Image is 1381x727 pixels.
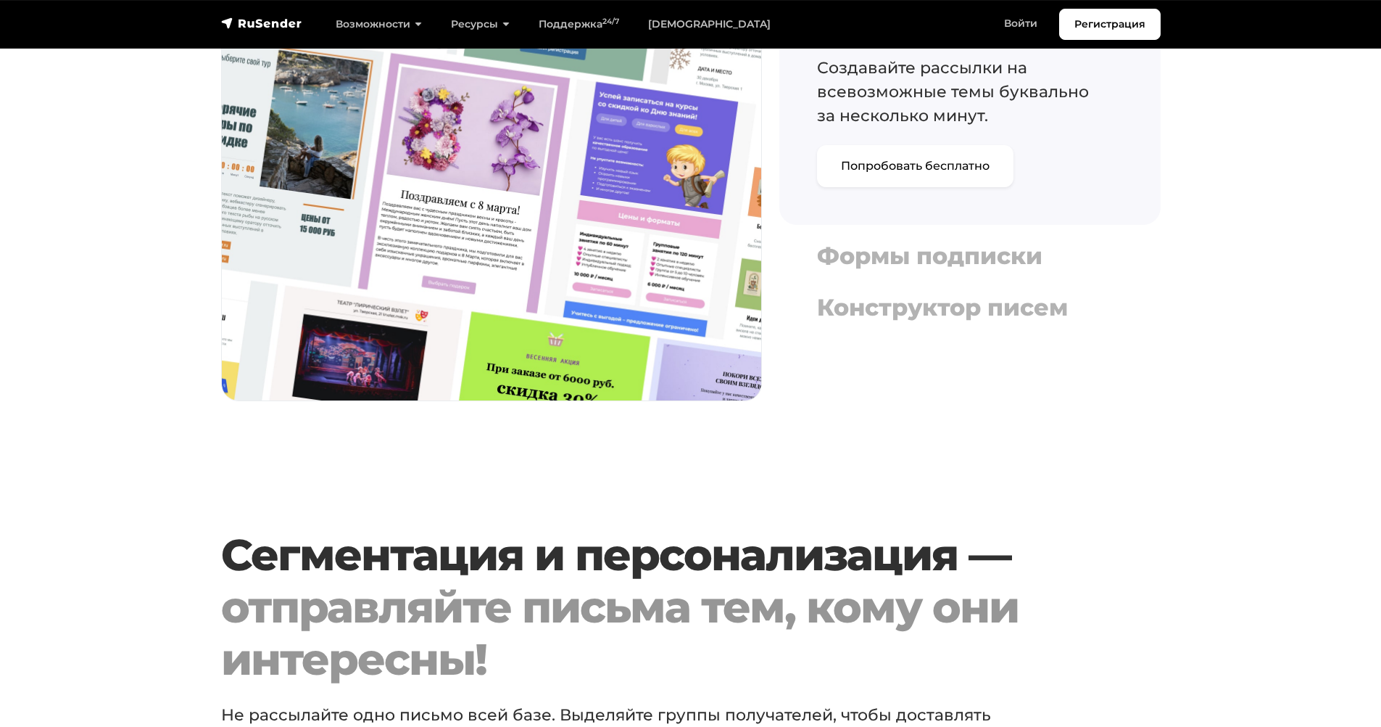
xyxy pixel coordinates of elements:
[436,9,524,39] a: Ресурсы
[524,9,634,39] a: Поддержка24/7
[817,242,1123,270] h4: Формы подписки
[817,145,1013,187] a: Попробовать бесплатно
[221,581,1081,686] div: отправляйте письма тем, кому они интересны!
[1059,9,1161,40] a: Регистрация
[990,9,1052,38] a: Войти
[634,9,785,39] a: [DEMOGRAPHIC_DATA]
[602,17,619,26] sup: 24/7
[321,9,436,39] a: Возможности
[221,16,302,30] img: RuSender
[221,529,1081,686] h2: Сегментация и персонализация —
[817,294,1123,321] h4: Конструктор писем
